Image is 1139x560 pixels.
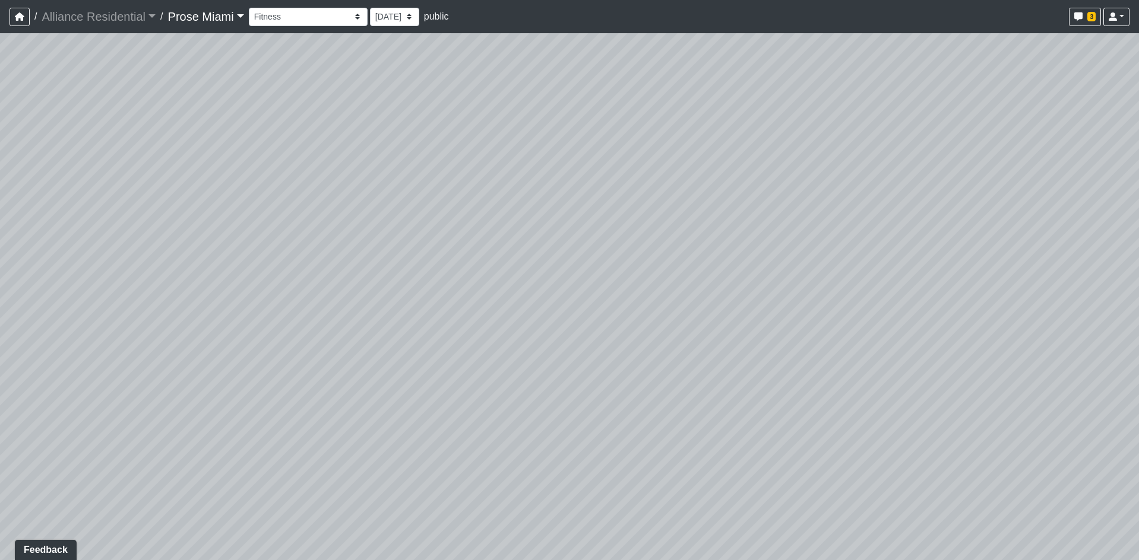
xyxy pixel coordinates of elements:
[9,536,79,560] iframe: Ybug feedback widget
[42,5,156,28] a: Alliance Residential
[1087,12,1096,21] span: 3
[30,5,42,28] span: /
[168,5,244,28] a: Prose Miami
[1069,8,1101,26] button: 3
[424,11,449,21] span: public
[156,5,167,28] span: /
